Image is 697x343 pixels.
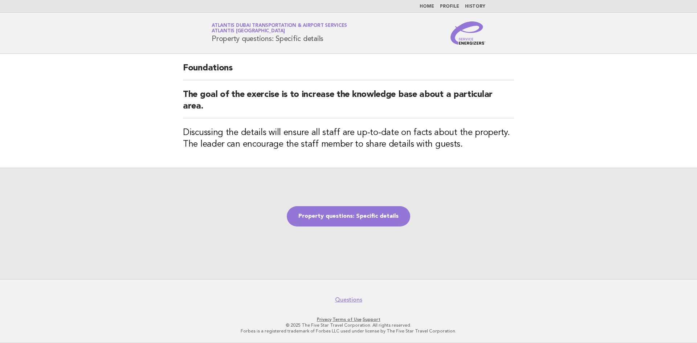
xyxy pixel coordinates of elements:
[126,322,571,328] p: © 2025 The Five Star Travel Corporation. All rights reserved.
[183,62,514,80] h2: Foundations
[183,89,514,118] h2: The goal of the exercise is to increase the knowledge base about a particular area.
[126,317,571,322] p: · ·
[212,24,347,42] h1: Property questions: Specific details
[465,4,485,9] a: History
[335,296,362,303] a: Questions
[451,21,485,45] img: Service Energizers
[212,23,347,33] a: Atlantis Dubai Transportation & Airport ServicesAtlantis [GEOGRAPHIC_DATA]
[420,4,434,9] a: Home
[126,328,571,334] p: Forbes is a registered trademark of Forbes LLC used under license by The Five Star Travel Corpora...
[333,317,362,322] a: Terms of Use
[183,127,514,150] h3: Discussing the details will ensure all staff are up-to-date on facts about the property. The lead...
[317,317,331,322] a: Privacy
[363,317,380,322] a: Support
[440,4,459,9] a: Profile
[287,206,410,226] a: Property questions: Specific details
[212,29,285,34] span: Atlantis [GEOGRAPHIC_DATA]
